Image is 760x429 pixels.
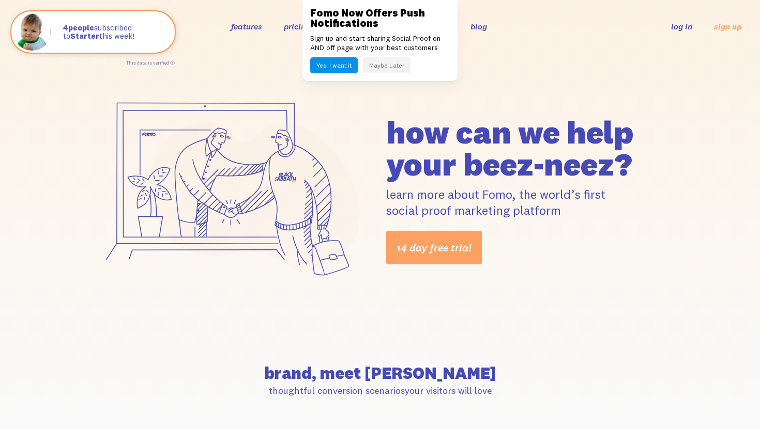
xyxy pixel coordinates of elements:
[13,13,51,51] img: Fomo
[671,21,692,31] a: log in
[310,57,358,73] button: Yes! I want it
[714,21,741,32] a: sign up
[92,365,668,382] h2: brand, meet [PERSON_NAME]
[70,31,99,41] strong: Starter
[386,116,668,180] h1: how can we help your beez-neez?
[386,231,482,264] a: 14 day free trial
[284,21,310,31] a: pricing
[63,24,164,41] p: subscribed to this week!
[386,186,668,218] p: learn more about Fomo, the world’s first social proof marketing platform
[63,24,68,33] span: 4
[126,60,175,66] a: This data is verified ⓘ
[92,385,668,396] p: thoughtful conversion scenarios your visitors will love
[363,57,411,73] button: Maybe Later
[63,23,94,33] strong: people
[310,8,450,28] h3: Fomo Now Offers Push Notifications
[470,21,487,31] a: blog
[231,21,262,31] a: features
[310,34,450,52] p: Sign up and start sharing Social Proof on AND off page with your best customers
